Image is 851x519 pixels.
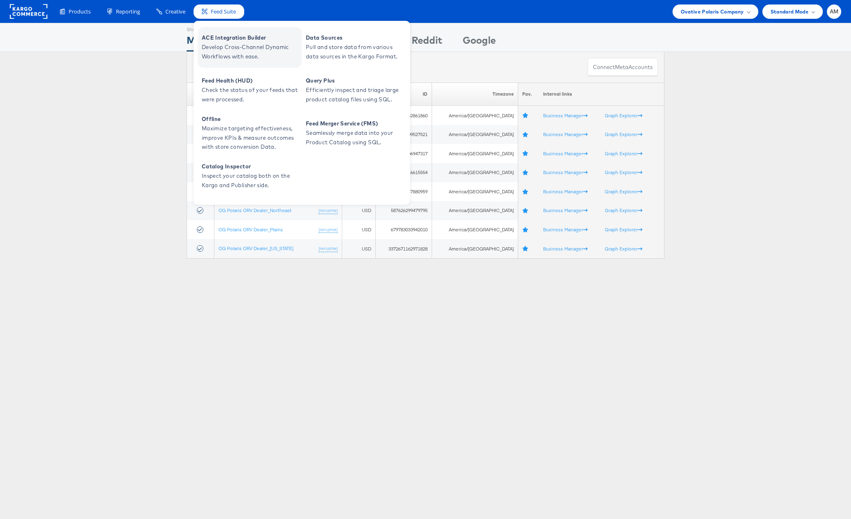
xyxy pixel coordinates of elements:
span: Maximize targeting effectiveness, improve KPIs & measure outcomes with store conversion Data. [202,124,300,152]
a: Graph Explorer [605,131,642,137]
a: Business Manager [543,169,588,175]
span: AM [830,9,839,14]
a: Data Sources Pull and store data from various data sources in the Kargo Format. [302,27,406,68]
a: Business Manager [543,131,588,137]
span: Feed Health (HUD) [202,76,300,85]
a: (rename) [319,226,338,233]
a: Business Manager [543,207,588,213]
a: Business Manager [543,112,588,119]
th: Timezone [432,83,518,106]
a: Business Manager [543,246,588,252]
a: (rename) [319,207,338,214]
span: Pull and store data from various data sources in the Kargo Format. [306,43,404,61]
button: ConnectmetaAccounts [588,58,658,76]
td: America/[GEOGRAPHIC_DATA] [432,239,518,258]
td: 3372671162971828 [376,239,432,258]
span: Feed Merger Service (FMS) [306,119,404,128]
span: Check the status of your feeds that were processed. [202,85,300,104]
span: Products [69,8,91,16]
span: Feed Suite [211,8,236,16]
div: Reddit [412,33,442,51]
td: America/[GEOGRAPHIC_DATA] [432,106,518,125]
a: Query Plus Efficiently inspect and triage large product catalog files using SQL. [302,70,406,111]
a: Graph Explorer [605,207,642,213]
div: Google [463,33,496,51]
a: Graph Explorer [605,246,642,252]
td: 679783033942010 [376,220,432,239]
span: Reporting [116,8,140,16]
a: Feed Merger Service (FMS) Seamlessly merge data into your Product Catalog using SQL. [302,113,406,154]
span: Inspect your catalog both on the Kargo and Publisher side. [202,171,300,190]
td: USD [342,201,376,220]
span: Query Plus [306,76,404,85]
td: America/[GEOGRAPHIC_DATA] [432,201,518,220]
span: Standard Mode [771,7,809,16]
a: Business Manager [543,150,588,157]
span: Develop Cross-Channel Dynamic Workflows with ease. [202,43,300,61]
span: Offline [202,114,300,124]
a: Graph Explorer [605,188,642,195]
td: America/[GEOGRAPHIC_DATA] [432,144,518,163]
span: Creative [165,8,185,16]
a: OG Polaris ORV Dealer_Plains [218,226,283,233]
span: Seamlessly merge data into your Product Catalog using SQL. [306,128,404,147]
span: Ovative Polaris Company [681,7,744,16]
span: ACE Integration Builder [202,33,300,43]
a: OG Polaris ORV Dealer_Northeast [218,207,292,213]
th: Status [187,83,214,106]
a: Graph Explorer [605,112,642,119]
td: 587626299479795 [376,201,432,220]
td: America/[GEOGRAPHIC_DATA] [432,220,518,239]
a: Business Manager [543,226,588,233]
span: Catalog Inspector [202,162,300,171]
a: Catalog Inspector Inspect your catalog both on the Kargo and Publisher side. [198,156,302,197]
td: America/[GEOGRAPHIC_DATA] [432,125,518,144]
span: Efficiently inspect and triage large product catalog files using SQL. [306,85,404,104]
a: Graph Explorer [605,226,642,233]
a: Offline Maximize targeting effectiveness, improve KPIs & measure outcomes with store conversion D... [198,113,302,154]
a: (rename) [319,245,338,252]
td: USD [342,220,376,239]
div: Connected accounts [193,62,283,72]
a: Graph Explorer [605,150,642,157]
a: ACE Integration Builder Develop Cross-Channel Dynamic Workflows with ease. [198,27,302,68]
a: Graph Explorer [605,169,642,175]
a: Feed Health (HUD) Check the status of your feeds that were processed. [198,70,302,111]
a: Business Manager [543,188,588,195]
td: USD [342,239,376,258]
span: meta [615,63,628,71]
a: OG Polaris ORV Dealer_[US_STATE] [218,245,293,251]
div: Meta [187,33,212,51]
div: Showing [187,23,212,33]
td: America/[GEOGRAPHIC_DATA] [432,163,518,182]
td: America/[GEOGRAPHIC_DATA] [432,182,518,201]
span: Data Sources [306,33,404,43]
